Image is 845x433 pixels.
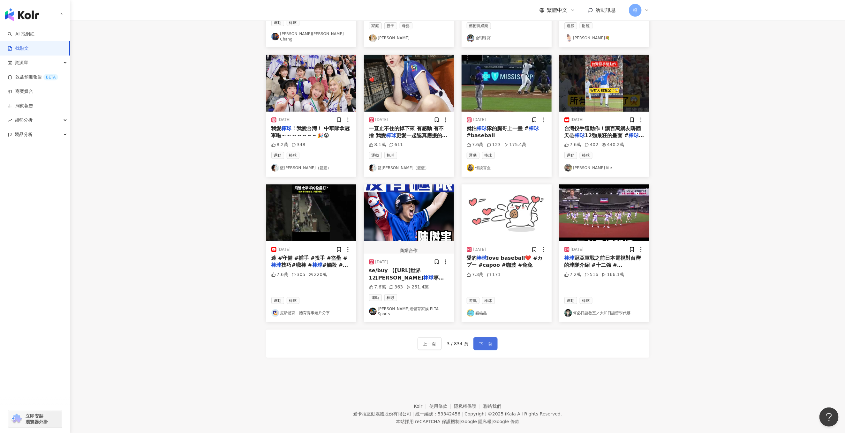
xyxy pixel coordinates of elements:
[487,272,501,278] div: 171
[564,309,572,317] img: KOL Avatar
[819,407,839,427] iframe: Help Scout Beacon - Open
[467,255,543,268] span: love baseball❤️ #カプー #capoo #咖波 #兔兔
[482,152,495,159] span: 棒球
[564,22,577,29] span: 遊戲
[467,152,479,159] span: 運動
[369,164,377,172] img: KOL Avatar
[473,247,486,252] div: [DATE]
[580,152,592,159] span: 棒球
[8,31,34,37] a: searchAI 找網紅
[278,117,291,123] div: [DATE]
[564,125,641,138] span: 台灣投手這動作！讓百萬網友嗨翻天😱
[423,340,436,348] span: 上一頁
[389,284,403,290] div: 363
[467,297,479,304] span: 遊戲
[482,297,495,304] span: 棒球
[602,272,624,278] div: 166.1萬
[364,55,454,112] img: post-image
[467,164,474,172] img: KOL Avatar
[467,255,477,261] span: 愛的
[369,294,382,301] span: 運動
[529,125,539,131] mark: 棒球
[271,164,279,172] img: KOL Avatar
[406,284,429,290] div: 251.4萬
[369,132,448,146] span: 更愛一起認真應援的你們 能夠加入
[580,297,592,304] span: 棒球
[291,142,306,148] div: 348
[564,152,577,159] span: 運動
[467,125,477,131] span: 就怕
[564,255,643,282] span: 冠亞軍戰之前日本電視對台灣的球隊介紹 #十二強 #[PERSON_NAME]#吉利吉撈 #[PERSON_NAME]
[271,31,351,42] a: KOL Avatar[PERSON_NAME][PERSON_NAME] Chang
[369,152,382,159] span: 運動
[266,184,356,241] img: post-image
[460,419,461,424] span: |
[467,142,484,148] div: 7.6萬
[602,142,624,148] div: 440.2萬
[271,142,288,148] div: 8.2萬
[467,164,547,172] a: KOL Avatar怪談盲盒
[477,255,487,261] mark: 棒球
[291,272,306,278] div: 305
[369,164,449,172] a: KOL Avatar籃[PERSON_NAME]（籃籃）
[424,275,434,281] mark: 棒球
[473,117,486,123] div: [DATE]
[271,152,284,159] span: 運動
[454,404,484,409] a: 隱私權保護
[369,34,377,42] img: KOL Avatar
[271,125,350,138] span: ！我愛台灣！ 中華隊拿冠軍啦～～～～～～～🎉😭
[564,142,581,148] div: 7.6萬
[461,419,492,424] a: Google 隱私權
[467,132,495,138] span: #baseball
[287,152,299,159] span: 棒球
[309,272,327,278] div: 220萬
[596,7,616,13] span: 活動訊息
[464,411,562,416] div: Copyright © 2025 All Rights Reserved.
[559,184,649,241] img: post-image
[467,34,547,42] a: KOL Avatar金珢珠寶
[571,117,584,123] div: [DATE]
[364,184,454,254] button: 商業合作
[504,142,527,148] div: 175.4萬
[462,184,552,241] img: post-image
[483,404,501,409] a: 聯絡我們
[564,164,644,172] a: KOL Avatar[PERSON_NAME] life
[479,340,492,348] span: 下一頁
[271,272,288,278] div: 7.6萬
[505,411,516,416] a: iKala
[282,262,312,268] span: 技巧#職棒 #
[369,308,377,315] img: KOL Avatar
[369,267,424,280] span: se/buy 【[URL]世界12[PERSON_NAME]
[312,262,322,268] mark: 棒球
[564,297,577,304] span: 運動
[369,284,386,290] div: 7.6萬
[580,22,592,29] span: 財經
[564,272,581,278] div: 7.2萬
[429,404,454,409] a: 使用條款
[384,294,397,301] span: 棒球
[585,132,629,138] span: 12強最狂的畫面 #
[10,414,23,424] img: chrome extension
[5,8,39,21] img: logo
[266,55,356,112] img: post-image
[396,418,519,425] span: 本站採用 reCAPTCHA 保護機制
[364,248,454,254] div: 商業合作
[271,309,351,317] a: KOL Avatar尼斯體育 - 體育賽事短片分享
[467,309,547,317] a: KOL Avatar貓貓蟲
[467,22,491,29] span: 藝術與娛樂
[15,113,33,127] span: 趨勢分析
[8,410,62,428] a: chrome extension立即安裝 瀏覽器外掛
[462,411,463,416] span: |
[287,297,299,304] span: 棒球
[559,55,649,112] img: post-image
[400,22,412,29] span: 母嬰
[8,45,29,52] a: 找貼文
[369,306,449,317] a: KOL Avatar[PERSON_NAME]達體育家族 ELTA Sports
[271,297,284,304] span: 運動
[26,413,48,425] span: 立即安裝 瀏覽器外掛
[467,34,474,42] img: KOL Avatar
[353,411,411,416] div: 愛卡拉互動媒體股份有限公司
[473,337,498,350] button: 下一頁
[364,184,454,241] img: post-image
[8,88,33,95] a: 商案媒合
